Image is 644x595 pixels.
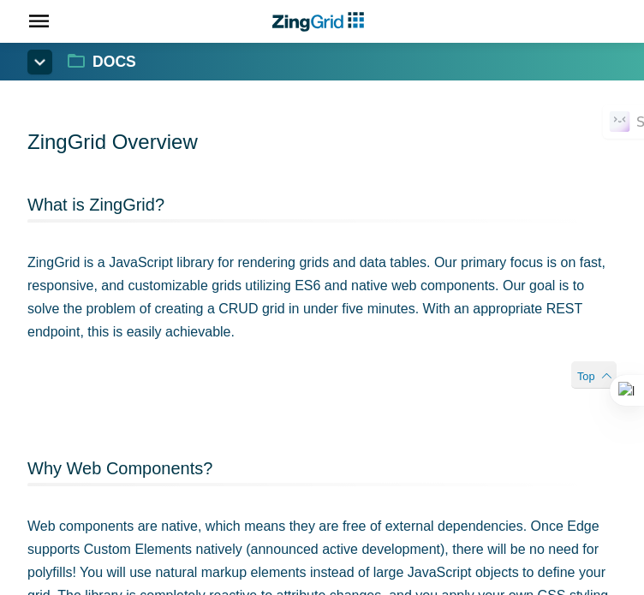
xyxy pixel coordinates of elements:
a: ZingChart Logo. Click to return to the homepage [276,7,367,37]
a: What is ZingGrid? [27,195,164,214]
strong: Docs [92,55,136,70]
a: Docs [68,51,136,72]
p: ZingGrid is a JavaScript library for rendering grids and data tables. Our primary focus is on fas... [27,251,617,344]
a: Why Web Components? [27,459,212,478]
h1: ZingGrid Overview [27,128,617,155]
